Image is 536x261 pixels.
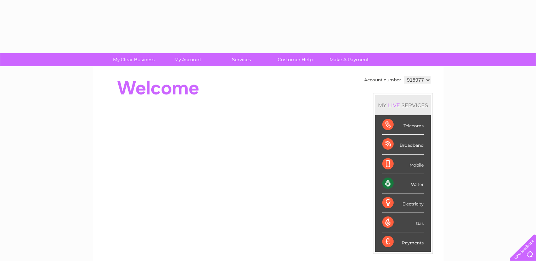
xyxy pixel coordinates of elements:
[382,232,424,251] div: Payments
[158,53,217,66] a: My Account
[105,53,163,66] a: My Clear Business
[382,115,424,135] div: Telecoms
[387,102,401,109] div: LIVE
[362,74,403,86] td: Account number
[382,193,424,213] div: Electricity
[320,53,378,66] a: Make A Payment
[212,53,271,66] a: Services
[382,155,424,174] div: Mobile
[382,213,424,232] div: Gas
[375,95,431,115] div: MY SERVICES
[382,135,424,154] div: Broadband
[382,174,424,193] div: Water
[266,53,325,66] a: Customer Help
